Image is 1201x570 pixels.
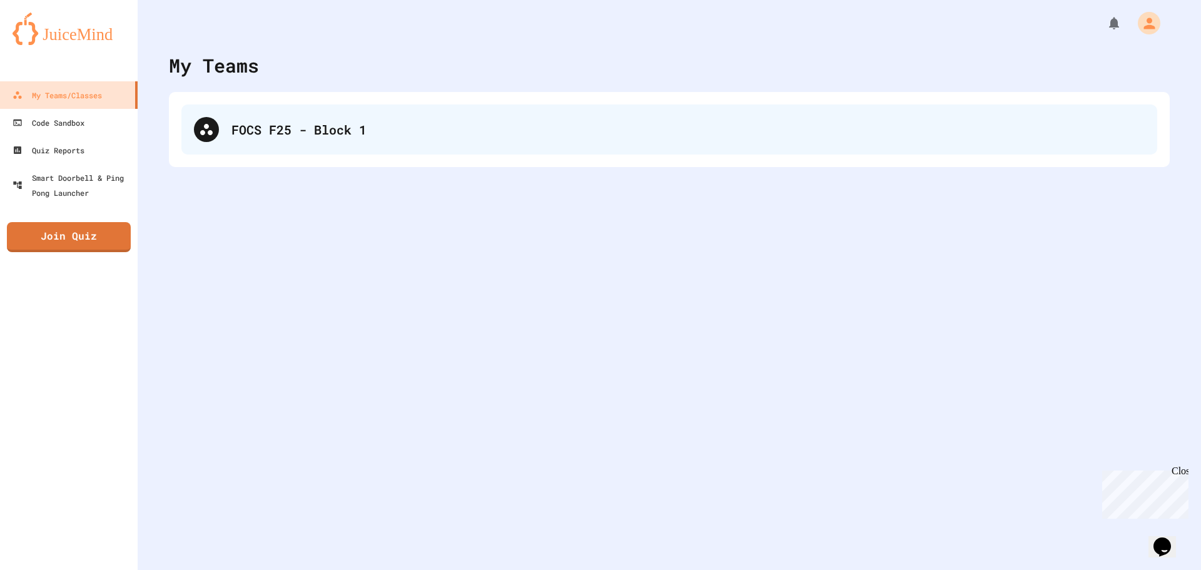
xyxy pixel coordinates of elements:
div: My Notifications [1083,13,1125,34]
div: My Teams [169,51,259,79]
a: Join Quiz [7,222,131,252]
iframe: chat widget [1097,466,1188,519]
div: Smart Doorbell & Ping Pong Launcher [13,170,133,200]
div: Chat with us now!Close [5,5,86,79]
div: Quiz Reports [13,143,84,158]
div: FOCS F25 - Block 1 [231,120,1145,139]
img: logo-orange.svg [13,13,125,45]
div: Code Sandbox [13,115,84,130]
div: My Teams/Classes [13,88,102,103]
div: My Account [1125,9,1163,38]
div: FOCS F25 - Block 1 [181,104,1157,155]
iframe: chat widget [1148,520,1188,557]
